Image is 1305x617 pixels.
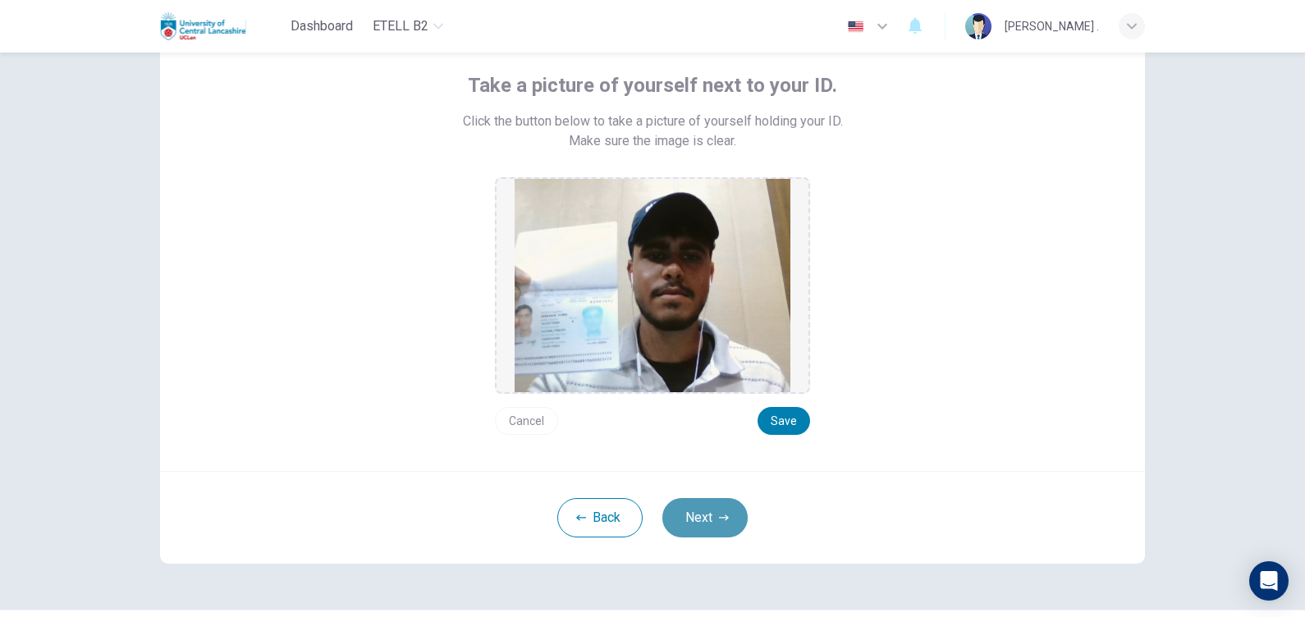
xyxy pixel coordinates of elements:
span: Make sure the image is clear. [569,131,736,151]
img: en [845,21,866,33]
button: Cancel [495,407,558,435]
span: Take a picture of yourself next to your ID. [468,72,837,98]
a: Uclan logo [160,10,284,43]
button: Dashboard [284,11,359,41]
div: Open Intercom Messenger [1249,561,1289,601]
span: Click the button below to take a picture of yourself holding your ID. [463,112,843,131]
button: Next [662,498,748,537]
span: eTELL B2 [373,16,428,36]
img: preview screemshot [515,179,790,392]
button: eTELL B2 [366,11,450,41]
div: [PERSON_NAME] . [1005,16,1099,36]
button: Back [557,498,643,537]
img: Profile picture [965,13,991,39]
span: Dashboard [291,16,353,36]
img: Uclan logo [160,10,246,43]
button: Save [758,407,810,435]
